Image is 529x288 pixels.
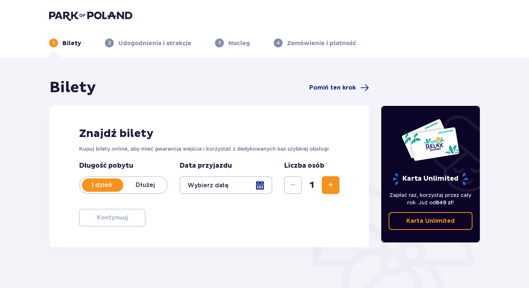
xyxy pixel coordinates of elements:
[309,83,369,92] a: Pomiń ten krok
[50,78,96,97] h1: Bilety
[228,39,250,47] p: Nocleg
[79,127,339,141] h2: Znajdź bilety
[49,10,132,21] img: Park of Poland logo
[303,180,320,191] span: 1
[218,40,221,46] p: 3
[79,209,146,227] button: Kontynuuj
[180,161,232,170] p: Data przyjazdu
[284,161,324,170] p: Liczba osób
[389,191,473,206] p: Zapłać raz, korzystaj przez cały rok. Już od !
[53,40,55,46] p: 1
[392,173,469,185] p: Karta Unlimited
[322,176,339,194] button: Zwiększ
[97,214,128,222] p: Kontynuuj
[309,84,356,92] span: Pomiń ten krok
[123,181,167,189] p: Dłużej
[389,212,473,230] a: Karta Unlimited
[62,39,81,47] p: Bilety
[215,38,250,47] div: 3Nocleg
[108,40,111,46] p: 2
[79,161,168,170] p: Długość pobytu
[274,38,356,47] div: 4Zamówienie i płatność
[277,40,280,46] p: 4
[406,217,455,225] p: Karta Unlimited
[49,38,81,47] div: 1Bilety
[401,118,460,161] img: Dwie karty całoroczne do Suntago z napisem 'UNLIMITED RELAX', na białym tle z tropikalnymi liśćmi...
[105,38,191,47] div: 2Udogodnienia i atrakcje
[79,145,339,153] p: Kupuj bilety online, aby mieć gwarancję wejścia i korzystać z dedykowanych kas szybkiej obsługi.
[80,181,123,189] p: 1 dzień
[284,176,302,194] button: Zmniejsz
[118,39,191,47] p: Udogodnienia i atrakcje
[287,39,356,47] p: Zamówienie i płatność
[436,200,453,205] span: 649 zł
